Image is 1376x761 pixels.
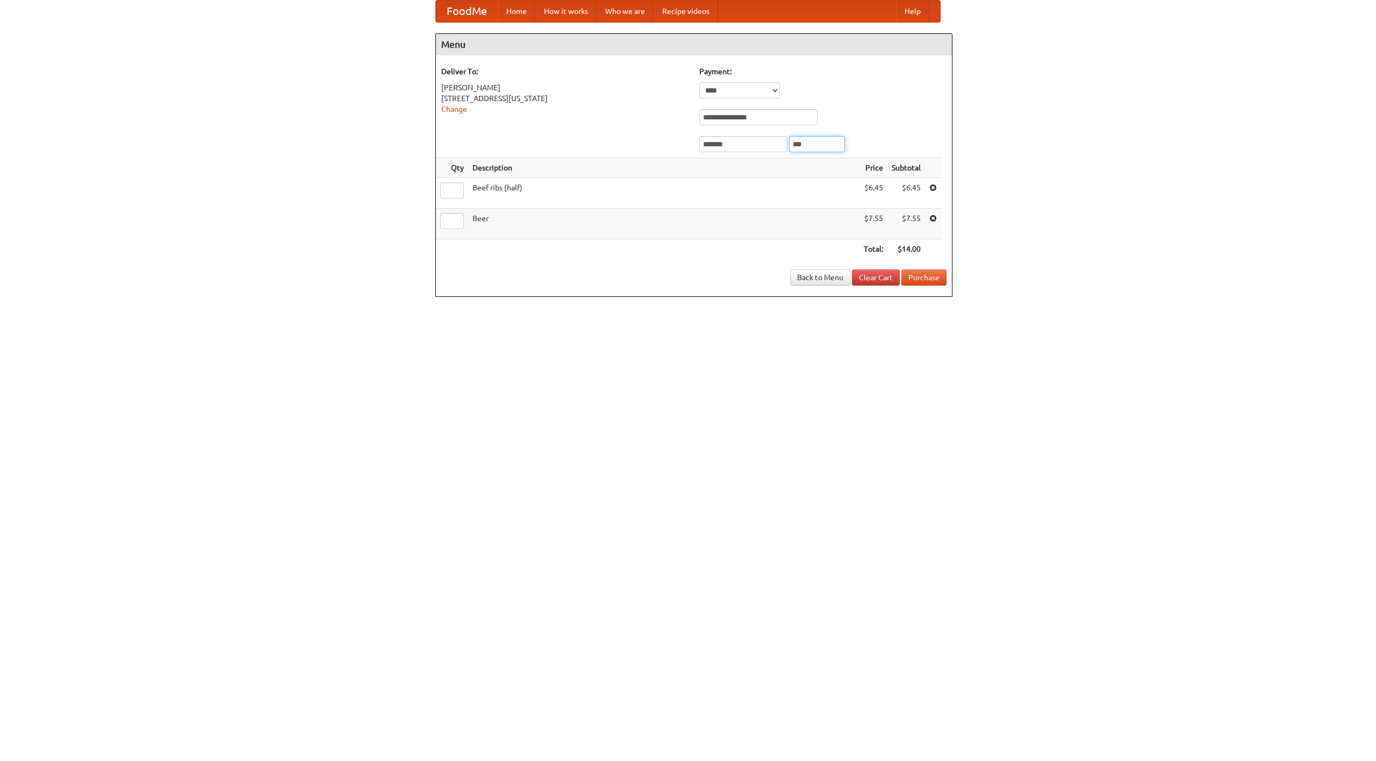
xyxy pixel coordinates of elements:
[468,209,859,239] td: Beer
[901,269,947,286] button: Purchase
[441,82,689,93] div: [PERSON_NAME]
[436,158,468,178] th: Qty
[441,105,467,113] a: Change
[441,66,689,77] h5: Deliver To:
[436,34,952,55] h4: Menu
[887,178,925,209] td: $6.45
[436,1,498,22] a: FoodMe
[859,209,887,239] td: $7.55
[654,1,718,22] a: Recipe videos
[852,269,900,286] a: Clear Cart
[468,178,859,209] td: Beef ribs (half)
[859,239,887,259] th: Total:
[887,209,925,239] td: $7.55
[896,1,929,22] a: Help
[887,239,925,259] th: $14.00
[498,1,535,22] a: Home
[699,66,947,77] h5: Payment:
[790,269,850,286] a: Back to Menu
[535,1,597,22] a: How it works
[887,158,925,178] th: Subtotal
[441,93,689,104] div: [STREET_ADDRESS][US_STATE]
[468,158,859,178] th: Description
[597,1,654,22] a: Who we are
[859,158,887,178] th: Price
[859,178,887,209] td: $6.45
